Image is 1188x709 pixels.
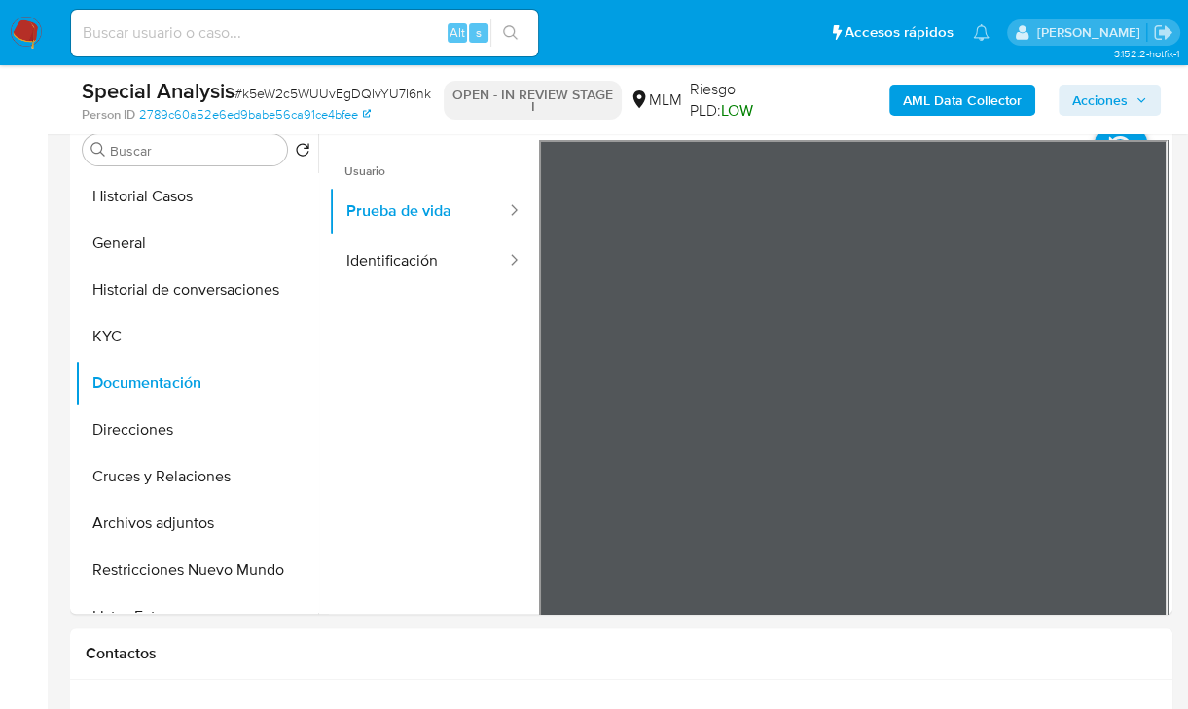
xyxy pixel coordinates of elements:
[75,360,318,407] button: Documentación
[75,266,318,313] button: Historial de conversaciones
[110,142,279,160] input: Buscar
[86,644,1157,663] h1: Contactos
[75,500,318,547] button: Archivos adjuntos
[75,313,318,360] button: KYC
[75,220,318,266] button: General
[476,23,482,42] span: s
[1059,85,1161,116] button: Acciones
[139,106,371,124] a: 2789c60a52e6ed9babe56ca91ce4bfee
[450,23,465,42] span: Alt
[490,19,530,47] button: search-icon
[1113,46,1178,61] span: 3.152.2-hotfix-1
[845,22,954,43] span: Accesos rápidos
[71,20,538,46] input: Buscar usuario o caso...
[82,106,135,124] b: Person ID
[75,547,318,593] button: Restricciones Nuevo Mundo
[889,85,1035,116] button: AML Data Collector
[903,85,1022,116] b: AML Data Collector
[721,99,753,122] span: LOW
[75,453,318,500] button: Cruces y Relaciones
[234,84,431,103] span: # k5eW2c5WUUvEgDQIvYU7I6nk
[690,79,799,121] span: Riesgo PLD:
[1072,85,1128,116] span: Acciones
[295,142,310,163] button: Volver al orden por defecto
[973,24,990,41] a: Notificaciones
[1036,23,1146,42] p: erika.juarez@mercadolibre.com.mx
[75,593,318,640] button: Listas Externas
[630,89,682,111] div: MLM
[444,81,621,120] p: OPEN - IN REVIEW STAGE I
[75,407,318,453] button: Direcciones
[90,142,106,158] button: Buscar
[1153,22,1173,43] a: Salir
[82,75,234,106] b: Special Analysis
[75,173,318,220] button: Historial Casos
